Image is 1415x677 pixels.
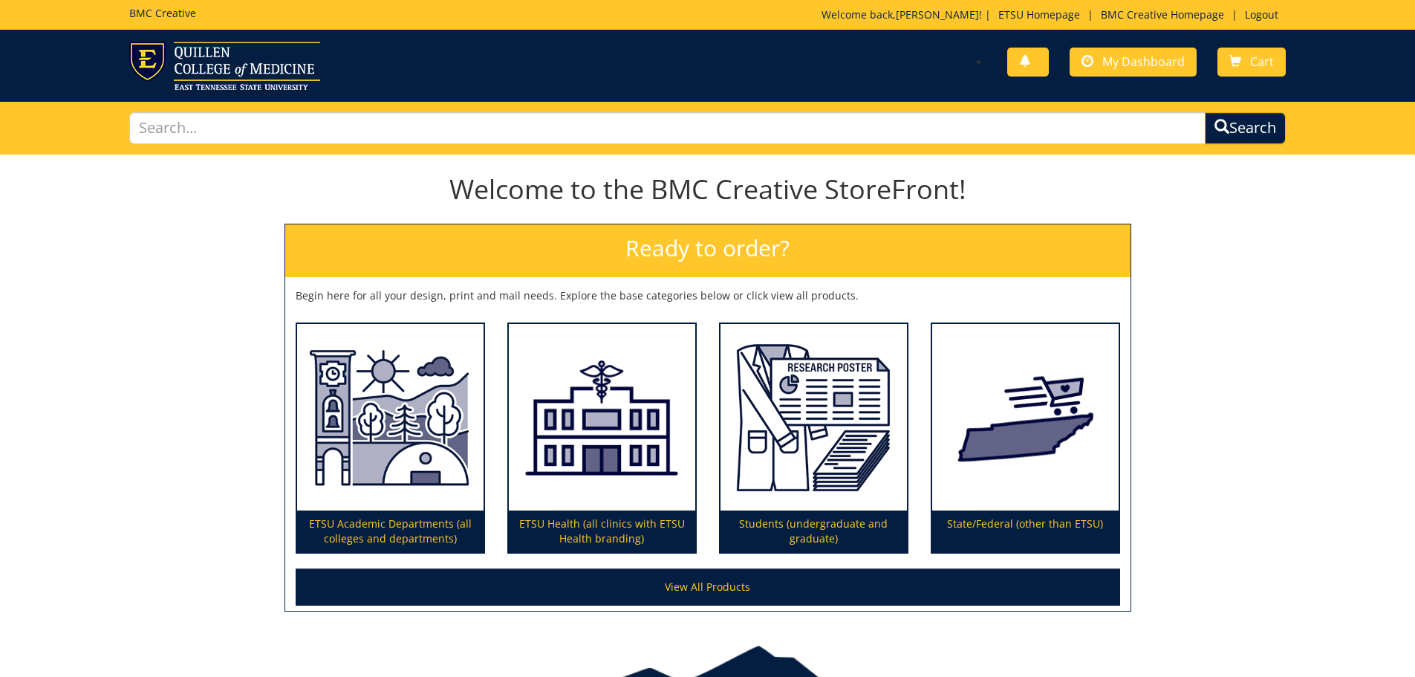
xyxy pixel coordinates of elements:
input: Search... [129,112,1206,144]
p: ETSU Health (all clinics with ETSU Health branding) [509,511,695,552]
a: View All Products [296,569,1120,606]
a: State/Federal (other than ETSU) [932,324,1119,553]
a: Cart [1217,48,1286,77]
h5: BMC Creative [129,7,196,19]
a: [PERSON_NAME] [896,7,979,22]
h1: Welcome to the BMC Creative StoreFront! [284,175,1131,204]
a: ETSU Homepage [991,7,1087,22]
img: ETSU Academic Departments (all colleges and departments) [297,324,484,511]
span: Cart [1250,54,1274,70]
a: ETSU Academic Departments (all colleges and departments) [297,324,484,553]
h2: Ready to order? [285,224,1131,277]
p: Students (undergraduate and graduate) [720,511,907,552]
p: ETSU Academic Departments (all colleges and departments) [297,511,484,552]
img: State/Federal (other than ETSU) [932,324,1119,511]
img: Students (undergraduate and graduate) [720,324,907,511]
img: ETSU Health (all clinics with ETSU Health branding) [509,324,695,511]
a: Students (undergraduate and graduate) [720,324,907,553]
p: Begin here for all your design, print and mail needs. Explore the base categories below or click ... [296,288,1120,303]
a: Logout [1237,7,1286,22]
a: ETSU Health (all clinics with ETSU Health branding) [509,324,695,553]
img: ETSU logo [129,42,320,90]
a: BMC Creative Homepage [1093,7,1232,22]
a: My Dashboard [1070,48,1197,77]
p: State/Federal (other than ETSU) [932,511,1119,552]
p: Welcome back, ! | | | [822,7,1286,22]
button: Search [1205,112,1286,144]
span: My Dashboard [1102,54,1185,70]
